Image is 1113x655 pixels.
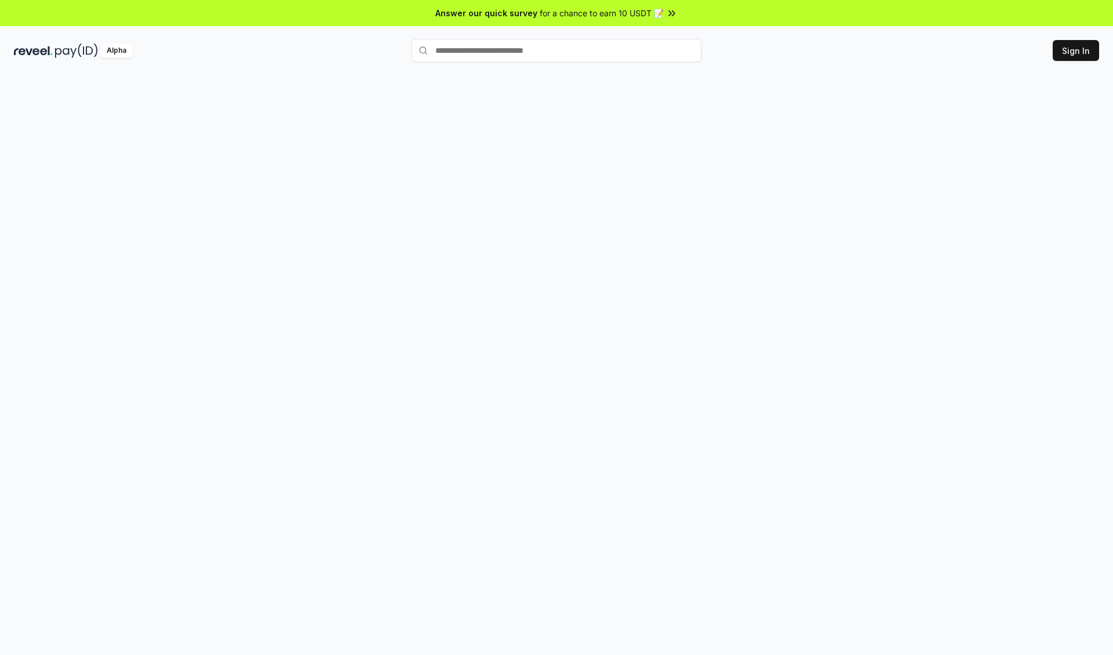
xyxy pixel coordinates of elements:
img: reveel_dark [14,44,53,58]
button: Sign In [1053,40,1099,61]
span: for a chance to earn 10 USDT 📝 [540,7,664,19]
img: pay_id [55,44,98,58]
span: Answer our quick survey [435,7,537,19]
div: Alpha [100,44,133,58]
